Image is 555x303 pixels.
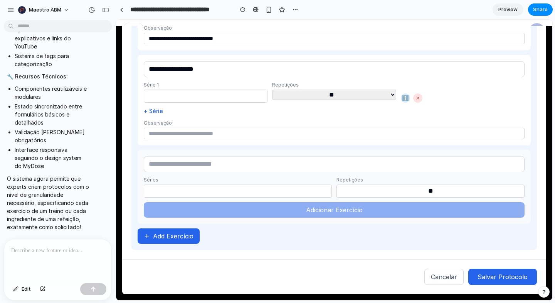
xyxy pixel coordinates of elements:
label: Repetições [156,62,280,68]
label: Observação [28,5,409,12]
li: Componentes reutilizáveis e modulares [15,85,89,101]
button: Salvar Protocolo [352,249,421,265]
label: Observação [28,100,409,107]
li: Sistema de tags para categorização [15,52,89,68]
button: Cancelar [308,249,348,265]
p: O sistema agora permite que experts criem protocolos com o nível de granularidade necessário, esp... [7,175,89,231]
li: Upload de vídeos explicativos e links do YouTube [15,26,89,50]
li: Estado sincronizado entre formulários básicos e detalhados [15,102,89,127]
button: ℹ️ [285,74,294,83]
strong: 🔧 Recursos Técnicos: [7,73,68,80]
span: Share [533,6,548,13]
button: Adicionar Exercício [28,183,409,198]
button: Edit [9,283,35,295]
button: Share [528,3,553,16]
a: Preview [493,3,523,16]
label: Repetições [220,157,409,163]
button: Add Exercício [22,209,84,224]
span: Maestro ABM [29,6,61,14]
button: Maestro ABM [15,4,73,16]
img: MyDose App [35,4,82,18]
button: + Série [28,88,47,95]
label: Séries [28,157,216,163]
label: Série 1 [28,62,151,68]
li: Interface responsiva seguindo o design system do MyDose [15,146,89,170]
li: Validação [PERSON_NAME] obrigatórios [15,128,89,144]
span: Edit [22,285,31,293]
span: Preview [498,6,518,13]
